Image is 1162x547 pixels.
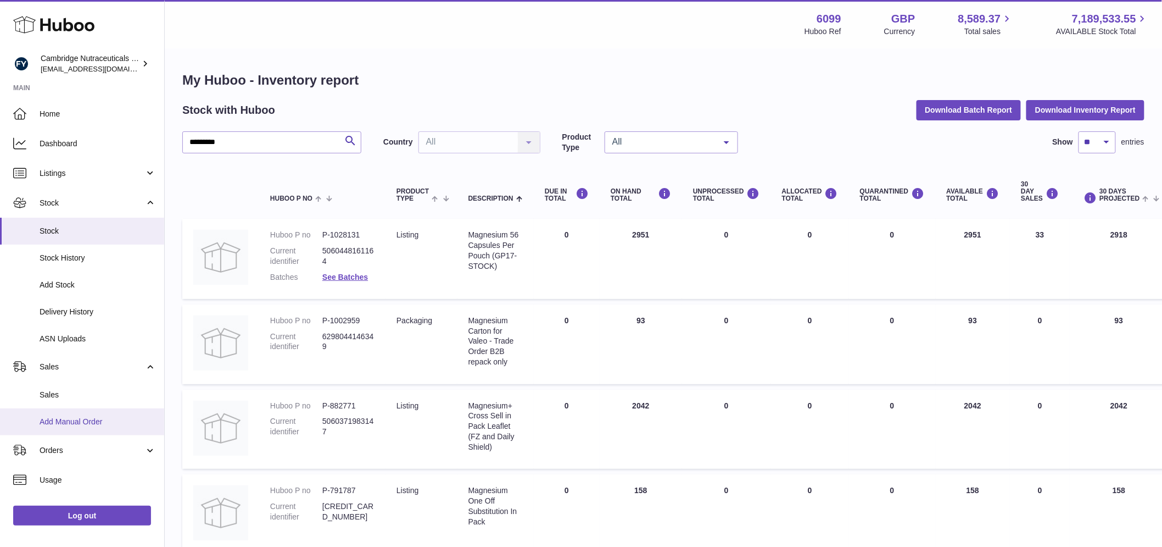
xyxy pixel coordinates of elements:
a: Log out [13,506,151,526]
span: Orders [40,445,144,456]
dd: P-1028131 [322,230,375,240]
span: Usage [40,475,156,485]
span: Delivery History [40,307,156,317]
label: Product Type [562,132,599,153]
dt: Huboo P no [270,230,322,240]
span: All [610,136,716,147]
div: ALLOCATED Total [782,187,838,202]
span: Sales [40,390,156,400]
td: 0 [534,390,600,469]
dt: Batches [270,272,322,283]
span: Add Stock [40,280,156,290]
span: Total sales [964,26,1013,37]
td: 0 [534,305,600,384]
strong: GBP [891,12,915,26]
span: Dashboard [40,139,156,149]
td: 33 [1010,219,1070,299]
span: Sales [40,362,144,372]
td: 0 [771,390,849,469]
span: packaging [396,316,432,325]
td: 2042 [936,390,1010,469]
dd: [CREDIT_CARD_NUMBER] [322,501,375,522]
td: 0 [1010,390,1070,469]
span: Stock History [40,253,156,263]
div: AVAILABLE Total [947,187,999,202]
dt: Current identifier [270,246,322,267]
dt: Current identifier [270,416,322,437]
span: Stock [40,226,156,236]
dd: 5060371983147 [322,416,375,437]
img: product image [193,230,248,285]
label: Show [1053,137,1073,147]
span: Stock [40,198,144,208]
div: ON HAND Total [611,187,671,202]
h1: My Huboo - Inventory report [182,71,1144,89]
td: 0 [682,305,771,384]
img: product image [193,401,248,456]
div: Magnesium Carton for Valeo - Trade Order B2B repack only [468,316,523,367]
h2: Stock with Huboo [182,103,275,118]
td: 0 [682,219,771,299]
dd: 6298044146349 [322,331,375,352]
span: Description [468,195,513,202]
a: See Batches [322,273,368,281]
span: Add Manual Order [40,417,156,427]
span: 30 DAYS PROJECTED [1099,188,1139,202]
dt: Huboo P no [270,401,322,411]
div: Magnesium 56 Capsules Per Pouch (GP17-STOCK) [468,230,523,272]
td: 93 [600,305,682,384]
dt: Current identifier [270,501,322,522]
td: 2951 [936,219,1010,299]
span: listing [396,486,418,495]
strong: 6099 [817,12,841,26]
span: [EMAIL_ADDRESS][DOMAIN_NAME] [41,64,161,73]
dd: 5060448161164 [322,246,375,267]
div: Currency [884,26,915,37]
td: 0 [1010,305,1070,384]
span: AVAILABLE Stock Total [1056,26,1149,37]
span: Listings [40,168,144,179]
div: UNPROCESSED Total [693,187,760,202]
dd: P-882771 [322,401,375,411]
span: Huboo P no [270,195,312,202]
div: Magnesium+ Cross Sell in Pack Leaflet (FZ and Daily Shield) [468,401,523,452]
dt: Huboo P no [270,485,322,496]
div: DUE IN TOTAL [545,187,589,202]
span: Product Type [396,188,429,202]
dt: Current identifier [270,331,322,352]
span: 0 [890,316,895,325]
span: listing [396,230,418,239]
span: ASN Uploads [40,334,156,344]
td: 0 [771,219,849,299]
div: Magnesium One Off Substitution In Pack [468,485,523,527]
td: 2951 [600,219,682,299]
dd: P-1002959 [322,316,375,326]
span: listing [396,401,418,410]
span: 7,189,533.55 [1072,12,1136,26]
label: Country [383,137,413,147]
td: 93 [936,305,1010,384]
button: Download Inventory Report [1026,100,1144,120]
span: 0 [890,230,895,239]
td: 0 [534,219,600,299]
span: entries [1121,137,1144,147]
div: 30 DAY SALES [1021,181,1059,203]
span: 0 [890,486,895,495]
span: Home [40,109,156,119]
td: 0 [682,390,771,469]
span: 8,589.37 [958,12,1001,26]
dd: P-791787 [322,485,375,496]
a: 8,589.37 Total sales [958,12,1014,37]
button: Download Batch Report [917,100,1021,120]
div: Cambridge Nutraceuticals Ltd [41,53,139,74]
img: huboo@camnutra.com [13,56,30,72]
span: 0 [890,401,895,410]
div: Huboo Ref [805,26,841,37]
div: QUARANTINED Total [860,187,925,202]
img: product image [193,485,248,540]
td: 0 [771,305,849,384]
img: product image [193,316,248,371]
td: 2042 [600,390,682,469]
a: 7,189,533.55 AVAILABLE Stock Total [1056,12,1149,37]
dt: Huboo P no [270,316,322,326]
